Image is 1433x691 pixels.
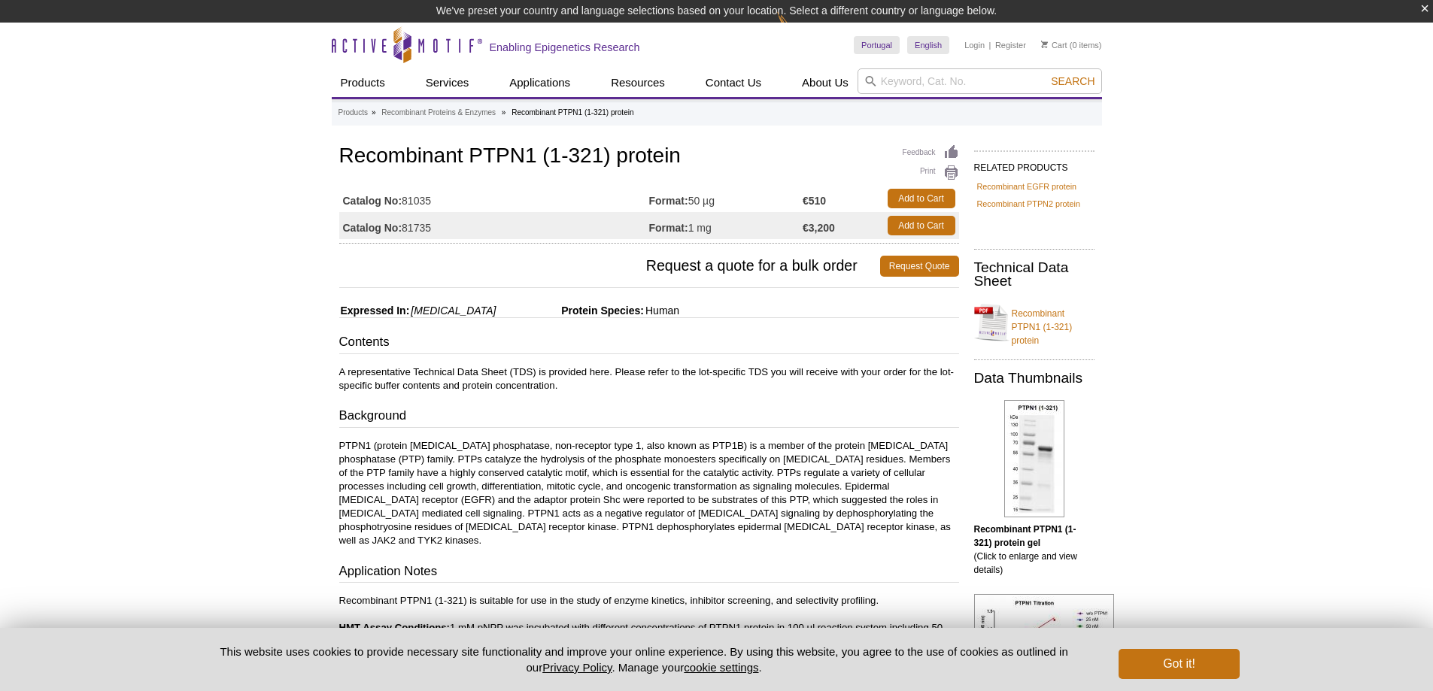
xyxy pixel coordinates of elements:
strong: €510 [803,194,826,208]
li: Recombinant PTPN1 (1-321) protein [512,108,633,117]
button: Search [1046,74,1099,88]
a: Recombinant PTPN2 protein [977,197,1080,211]
p: PTPN1 (protein [MEDICAL_DATA] phosphatase, non-receptor type 1, also known as PTP1B) is a member ... [339,439,959,547]
h2: RELATED PRODUCTS [974,150,1094,177]
h3: Contents [339,333,959,354]
strong: Catalog No: [343,221,402,235]
span: Search [1051,75,1094,87]
h3: Background [339,407,959,428]
td: 81035 [339,185,649,212]
b: Recombinant PTPN1 (1-321) protein gel [974,524,1076,548]
a: Privacy Policy [542,661,612,674]
h3: Application Notes [339,562,959,583]
h1: Recombinant PTPN1 (1-321) protein [339,144,959,170]
h2: Enabling Epigenetics Research [490,41,640,54]
a: Login [964,40,985,50]
button: Got it! [1119,649,1239,679]
a: Print [903,165,959,181]
img: Change Here [777,11,817,47]
img: Recombinant PTPN1 (1-321) activity assay. [974,594,1114,683]
p: This website uses cookies to provide necessary site functionality and improve your online experie... [194,644,1094,675]
img: Your Cart [1041,41,1048,48]
a: Cart [1041,40,1067,50]
a: Applications [500,68,579,97]
li: » [502,108,506,117]
a: Recombinant PTPN1 (1-321) protein [974,298,1094,347]
a: Recombinant EGFR protein [977,180,1077,193]
a: About Us [793,68,858,97]
strong: Format: [649,194,688,208]
h2: Data Thumbnails [974,371,1094,385]
strong: Catalog No: [343,194,402,208]
a: Products [332,68,394,97]
a: English [907,36,949,54]
a: Recombinant Proteins & Enzymes [381,106,496,120]
td: 1 mg [649,212,803,239]
a: Add to Cart [888,216,955,235]
a: Products [339,106,368,120]
a: Contact Us [697,68,770,97]
td: 81735 [339,212,649,239]
a: Resources [602,68,674,97]
a: Services [417,68,478,97]
b: HMT Assay Conditions: [339,622,451,633]
img: Recombinant PTPN1 (1-321) protein gel. [1004,400,1064,517]
span: Human [644,305,679,317]
a: Request Quote [880,256,959,277]
a: Feedback [903,144,959,161]
li: | [989,36,991,54]
input: Keyword, Cat. No. [858,68,1102,94]
p: Recombinant PTPN1 (1-321) is suitable for use in the study of enzyme kinetics, inhibitor screenin... [339,594,959,662]
strong: Format: [649,221,688,235]
a: Portugal [854,36,900,54]
span: Expressed In: [339,305,410,317]
span: Protein Species: [499,305,644,317]
p: A representative Technical Data Sheet (TDS) is provided here. Please refer to the lot-specific TD... [339,365,959,392]
p: (Click to enlarge and view details) [974,523,1094,577]
button: cookie settings [684,661,758,674]
span: Request a quote for a bulk order [339,256,880,277]
strong: €3,200 [803,221,835,235]
h2: Technical Data Sheet [974,261,1094,288]
li: » [372,108,376,117]
li: (0 items) [1041,36,1102,54]
i: [MEDICAL_DATA] [411,305,496,317]
a: Register [995,40,1026,50]
td: 50 µg [649,185,803,212]
a: Add to Cart [888,189,955,208]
